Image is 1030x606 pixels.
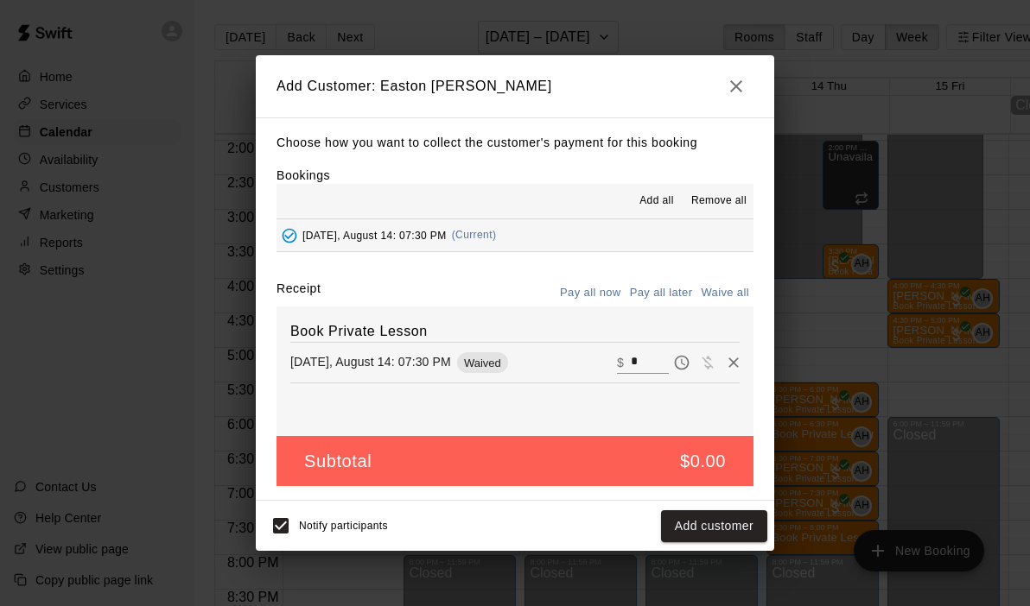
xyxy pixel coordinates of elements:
span: [DATE], August 14: 07:30 PM [302,229,447,241]
span: Waive payment [695,354,721,369]
button: Waive all [696,280,753,306]
span: Waived [457,357,508,369]
p: $ [617,354,624,371]
h5: Subtotal [304,450,372,473]
p: Choose how you want to collect the customer's payment for this booking [277,132,753,154]
button: Pay all later [626,280,697,306]
h6: Book Private Lesson [290,320,740,343]
p: [DATE], August 14: 07:30 PM [290,353,451,370]
span: Add all [639,193,674,210]
label: Receipt [277,280,321,306]
button: Added - Collect Payment[DATE], August 14: 07:30 PM(Current) [277,219,753,251]
span: Pay later [669,354,695,369]
button: Pay all now [556,280,626,306]
span: Notify participants [299,521,388,533]
span: Remove all [691,193,747,210]
h5: $0.00 [680,450,726,473]
button: Remove [721,350,747,376]
span: (Current) [452,229,497,241]
button: Add all [629,187,684,215]
button: Add customer [661,510,767,542]
h2: Add Customer: Easton [PERSON_NAME] [256,55,774,117]
button: Remove all [684,187,753,215]
button: Added - Collect Payment [277,223,302,249]
label: Bookings [277,168,330,182]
